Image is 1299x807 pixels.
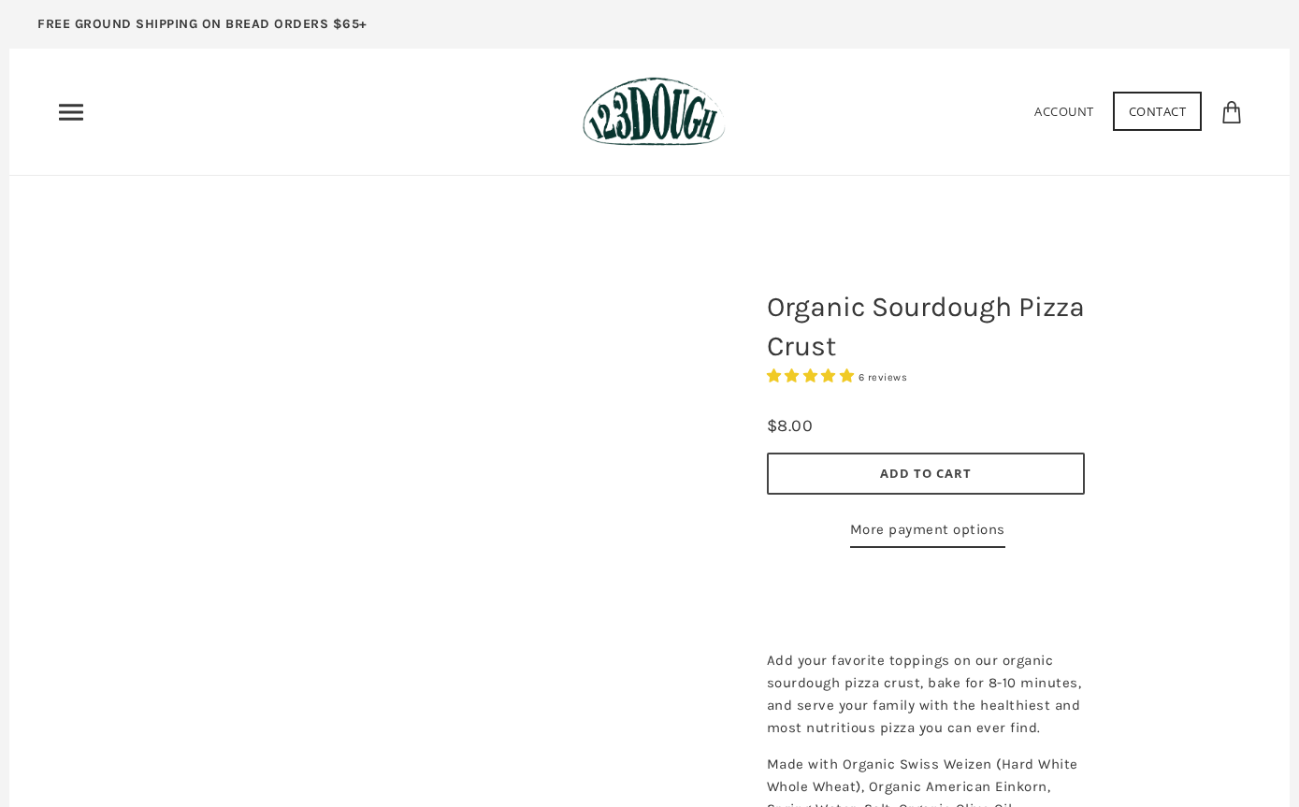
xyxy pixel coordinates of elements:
p: FREE GROUND SHIPPING ON BREAD ORDERS $65+ [37,14,368,35]
img: 123Dough Bakery [583,77,726,147]
a: Account [1034,103,1094,120]
nav: Primary [56,97,86,127]
div: $8.00 [767,412,814,440]
a: Contact [1113,92,1203,131]
a: FREE GROUND SHIPPING ON BREAD ORDERS $65+ [9,9,396,49]
p: Add your favorite toppings on our organic sourdough pizza crust, bake for 8-10 minutes, and serve... [767,649,1085,739]
span: 4.83 stars [767,367,859,384]
a: More payment options [850,518,1005,548]
h1: Organic Sourdough Pizza Crust [753,278,1099,375]
button: Add to Cart [767,453,1085,495]
span: Add to Cart [880,465,972,482]
span: 6 reviews [859,371,908,383]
